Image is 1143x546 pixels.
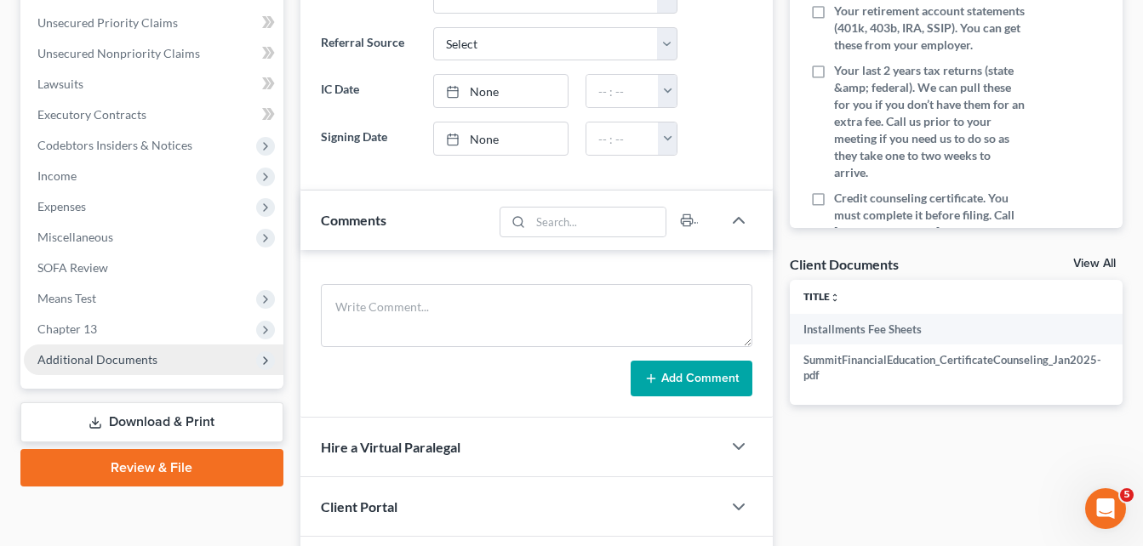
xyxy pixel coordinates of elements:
[790,344,1115,391] td: SummitFinancialEducation_CertificateCounseling_Jan2025-pdf
[790,314,1115,344] td: Installments Fee Sheets
[37,199,86,213] span: Expenses
[834,62,1025,181] span: Your last 2 years tax returns (state &amp; federal). We can pull these for you if you don’t have ...
[37,107,146,122] span: Executory Contracts
[37,260,108,275] span: SOFA Review
[631,361,752,396] button: Add Comment
[434,75,568,107] a: None
[37,46,200,60] span: Unsecured Nonpriority Claims
[586,122,659,155] input: -- : --
[37,138,192,152] span: Codebtors Insiders & Notices
[1120,488,1134,502] span: 5
[312,27,425,61] label: Referral Source
[24,69,283,100] a: Lawsuits
[37,321,97,336] span: Chapter 13
[321,498,397,515] span: Client Portal
[830,293,840,303] i: unfold_more
[20,449,283,486] a: Review & File
[321,439,460,455] span: Hire a Virtual Paralegal
[321,212,386,228] span: Comments
[586,75,659,107] input: -- : --
[1073,258,1116,270] a: View All
[37,230,113,244] span: Miscellaneous
[834,3,1025,54] span: Your retirement account statements (401k, 403b, IRA, SSIP). You can get these from your employer.
[531,208,666,236] input: Search...
[790,255,899,273] div: Client Documents
[37,77,83,91] span: Lawsuits
[24,38,283,69] a: Unsecured Nonpriority Claims
[37,352,157,367] span: Additional Documents
[24,253,283,283] a: SOFA Review
[434,122,568,155] a: None
[20,402,283,442] a: Download & Print
[37,291,96,305] span: Means Test
[803,290,840,303] a: Titleunfold_more
[312,122,425,156] label: Signing Date
[1085,488,1126,529] iframe: Intercom live chat
[834,190,1025,275] span: Credit counseling certificate. You must complete it before filing. Call [PHONE_NUMBER]. Call us i...
[37,168,77,183] span: Income
[312,74,425,108] label: IC Date
[24,8,283,38] a: Unsecured Priority Claims
[24,100,283,130] a: Executory Contracts
[37,15,178,30] span: Unsecured Priority Claims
